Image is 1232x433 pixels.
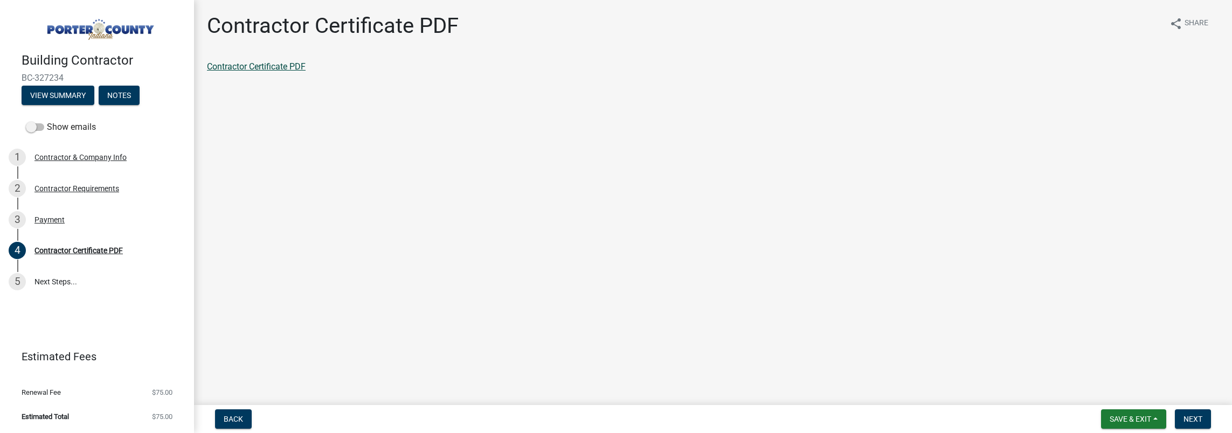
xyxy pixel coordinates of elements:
[22,389,61,396] span: Renewal Fee
[224,415,243,423] span: Back
[22,413,69,420] span: Estimated Total
[9,242,26,259] div: 4
[34,216,65,224] div: Payment
[22,11,177,41] img: Porter County, Indiana
[215,409,252,429] button: Back
[22,73,172,83] span: BC-327234
[22,92,94,100] wm-modal-confirm: Summary
[9,180,26,197] div: 2
[152,389,172,396] span: $75.00
[22,53,185,68] h4: Building Contractor
[9,149,26,166] div: 1
[207,13,459,39] h1: Contractor Certificate PDF
[34,153,127,161] div: Contractor & Company Info
[152,413,172,420] span: $75.00
[1161,13,1217,34] button: shareShare
[1110,415,1151,423] span: Save & Exit
[207,61,306,72] a: Contractor Certificate PDF
[34,185,119,192] div: Contractor Requirements
[1183,415,1202,423] span: Next
[26,121,96,134] label: Show emails
[1169,17,1182,30] i: share
[9,346,177,367] a: Estimated Fees
[9,211,26,228] div: 3
[22,86,94,105] button: View Summary
[99,86,140,105] button: Notes
[34,247,123,254] div: Contractor Certificate PDF
[1101,409,1166,429] button: Save & Exit
[1175,409,1211,429] button: Next
[1185,17,1208,30] span: Share
[9,273,26,290] div: 5
[99,92,140,100] wm-modal-confirm: Notes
